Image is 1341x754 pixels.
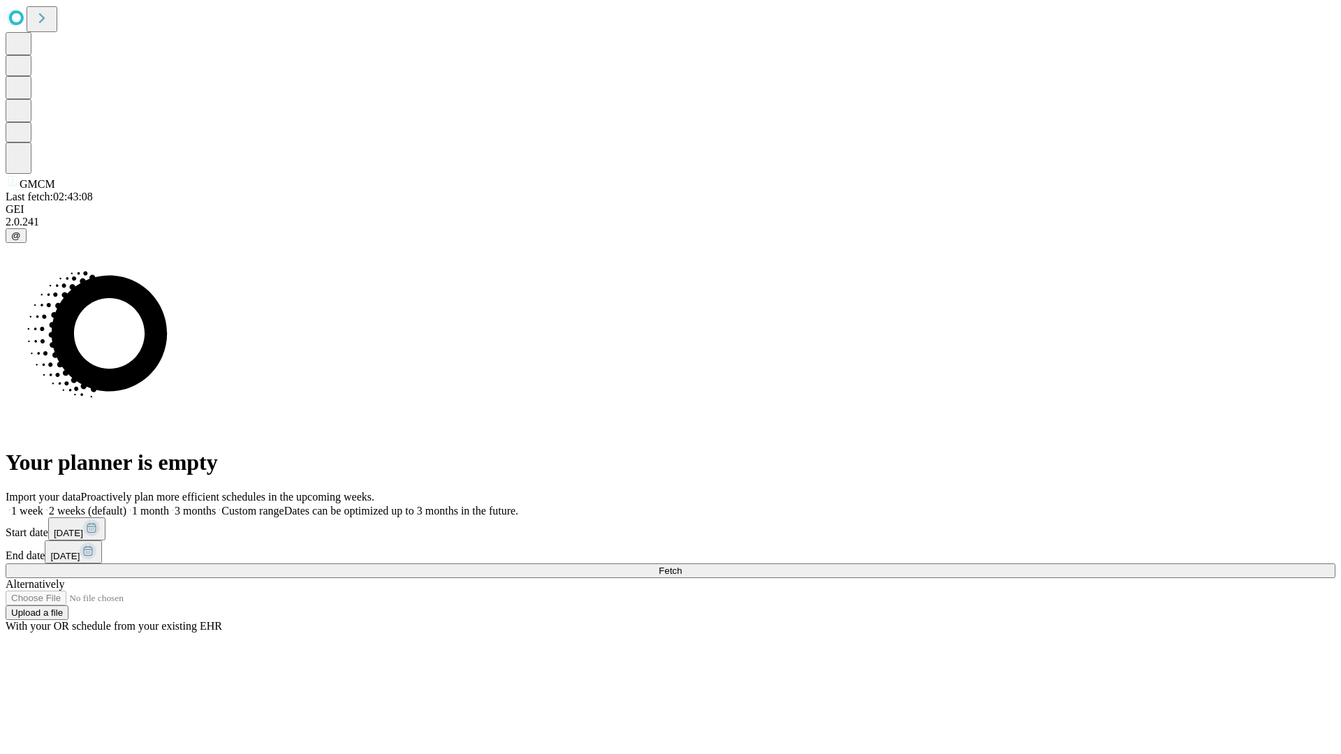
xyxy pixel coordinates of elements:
[6,620,222,632] span: With your OR schedule from your existing EHR
[6,191,93,202] span: Last fetch: 02:43:08
[6,450,1335,475] h1: Your planner is empty
[48,517,105,540] button: [DATE]
[221,505,284,517] span: Custom range
[6,517,1335,540] div: Start date
[50,551,80,561] span: [DATE]
[11,230,21,241] span: @
[54,528,83,538] span: [DATE]
[49,505,126,517] span: 2 weeks (default)
[175,505,216,517] span: 3 months
[284,505,518,517] span: Dates can be optimized up to 3 months in the future.
[132,505,169,517] span: 1 month
[6,540,1335,563] div: End date
[6,203,1335,216] div: GEI
[6,578,64,590] span: Alternatively
[11,505,43,517] span: 1 week
[6,228,27,243] button: @
[6,605,68,620] button: Upload a file
[6,491,81,503] span: Import your data
[45,540,102,563] button: [DATE]
[6,563,1335,578] button: Fetch
[81,491,374,503] span: Proactively plan more efficient schedules in the upcoming weeks.
[6,216,1335,228] div: 2.0.241
[659,565,682,576] span: Fetch
[20,178,55,190] span: GMCM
